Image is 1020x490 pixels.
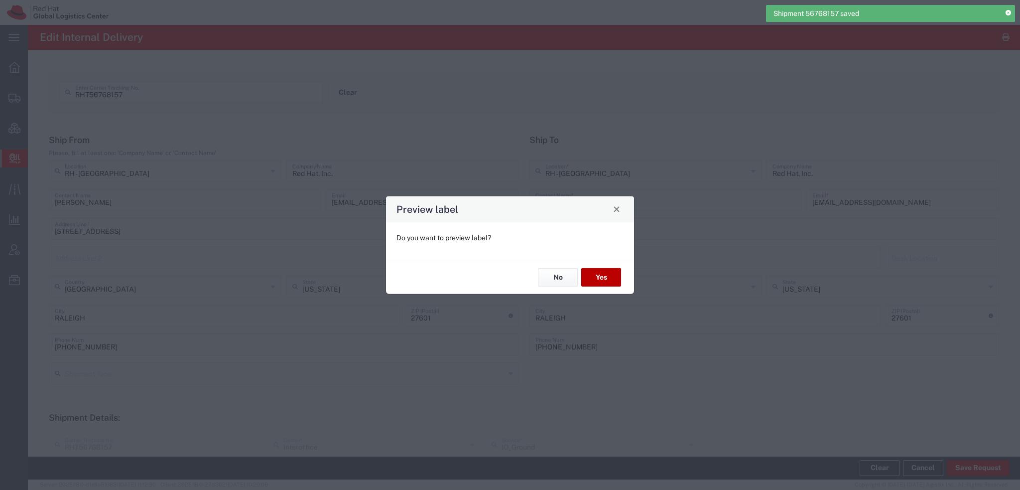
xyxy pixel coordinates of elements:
p: Do you want to preview label? [396,232,624,243]
span: Shipment 56768157 saved [773,8,859,19]
button: Close [610,202,624,216]
h4: Preview label [396,202,458,216]
button: No [538,268,578,287]
button: Yes [581,268,621,287]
